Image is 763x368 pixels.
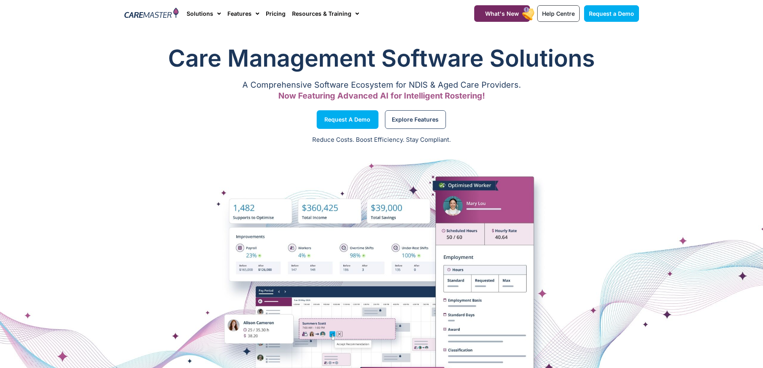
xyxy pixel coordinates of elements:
[589,10,634,17] span: Request a Demo
[537,5,580,22] a: Help Centre
[317,110,378,129] a: Request a Demo
[584,5,639,22] a: Request a Demo
[124,8,179,20] img: CareMaster Logo
[124,82,639,88] p: A Comprehensive Software Ecosystem for NDIS & Aged Care Providers.
[324,118,370,122] span: Request a Demo
[124,42,639,74] h1: Care Management Software Solutions
[392,118,439,122] span: Explore Features
[542,10,575,17] span: Help Centre
[485,10,519,17] span: What's New
[278,91,485,101] span: Now Featuring Advanced AI for Intelligent Rostering!
[5,135,758,145] p: Reduce Costs. Boost Efficiency. Stay Compliant.
[385,110,446,129] a: Explore Features
[474,5,530,22] a: What's New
